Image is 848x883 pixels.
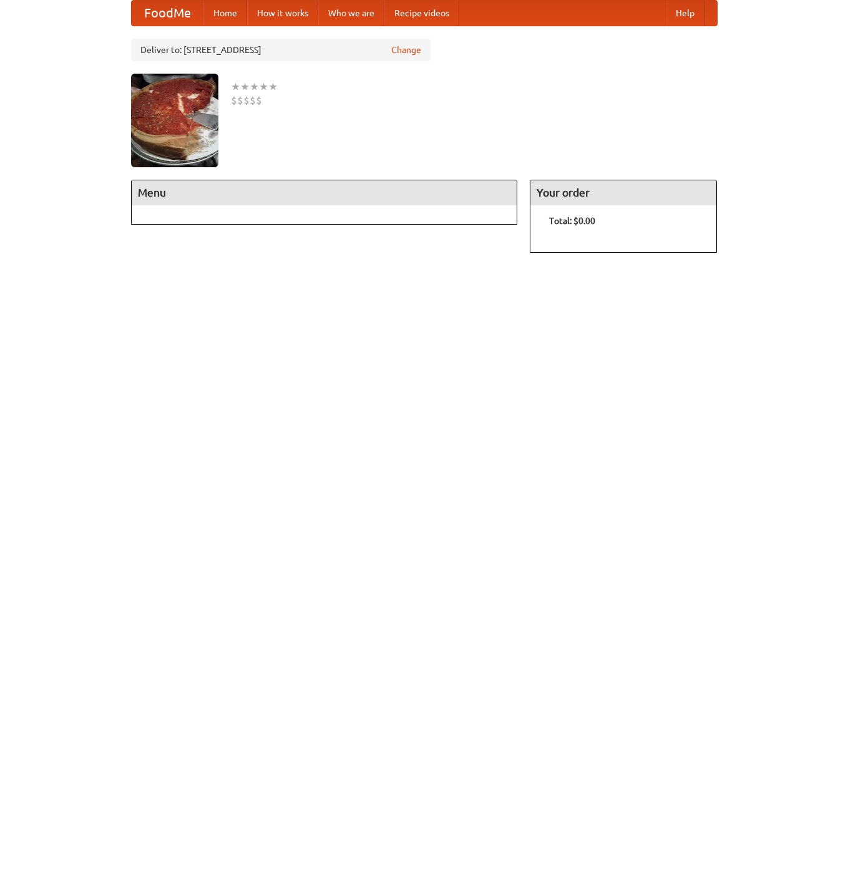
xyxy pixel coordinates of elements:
b: Total: $0.00 [549,216,595,226]
div: Deliver to: [STREET_ADDRESS] [131,39,431,61]
li: ★ [240,80,250,94]
li: $ [250,94,256,107]
img: angular.jpg [131,74,218,167]
h4: Menu [132,180,517,205]
a: How it works [247,1,318,26]
a: FoodMe [132,1,203,26]
a: Who we are [318,1,384,26]
li: ★ [231,80,240,94]
li: $ [256,94,262,107]
li: ★ [259,80,268,94]
li: ★ [250,80,259,94]
a: Recipe videos [384,1,459,26]
h4: Your order [530,180,716,205]
a: Help [666,1,704,26]
li: ★ [268,80,278,94]
a: Home [203,1,247,26]
li: $ [231,94,237,107]
li: $ [243,94,250,107]
a: Change [391,44,421,56]
li: $ [237,94,243,107]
